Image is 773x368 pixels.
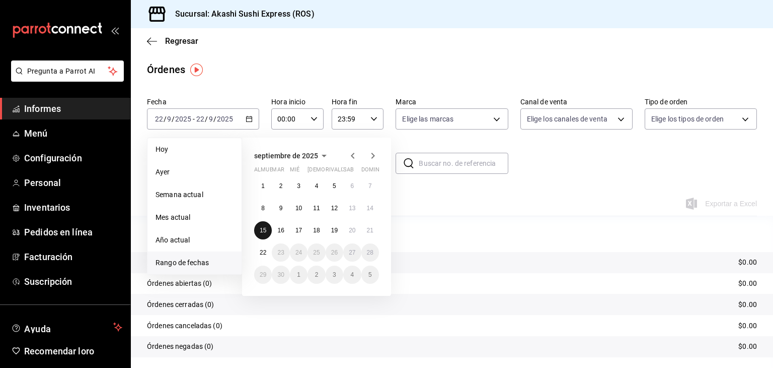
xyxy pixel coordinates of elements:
[326,221,343,239] button: 19 de septiembre de 2025
[651,115,724,123] font: Elige los tipos de orden
[24,103,61,114] font: Informes
[331,205,338,212] abbr: 12 de septiembre de 2025
[350,182,354,190] abbr: 6 de septiembre de 2025
[343,199,361,217] button: 13 de septiembre de 2025
[361,166,385,177] abbr: domingo
[24,202,70,213] font: Inventarios
[738,258,757,266] font: $0.00
[295,227,302,234] abbr: 17 de septiembre de 2025
[147,342,214,350] font: Órdenes negadas (0)
[277,227,284,234] font: 16
[295,205,302,212] font: 10
[272,166,284,177] abbr: martes
[367,205,373,212] abbr: 14 de septiembre de 2025
[290,177,307,195] button: 3 de septiembre de 2025
[164,115,167,123] font: /
[307,266,325,284] button: 2 de octubre de 2025
[272,266,289,284] button: 30 de septiembre de 2025
[326,177,343,195] button: 5 de septiembre de 2025
[326,199,343,217] button: 12 de septiembre de 2025
[260,249,266,256] font: 22
[208,115,213,123] input: --
[272,177,289,195] button: 2 de septiembre de 2025
[307,243,325,262] button: 25 de septiembre de 2025
[290,199,307,217] button: 10 de septiembre de 2025
[343,166,354,173] font: sab
[147,279,212,287] font: Órdenes abiertas (0)
[295,227,302,234] font: 17
[277,271,284,278] font: 30
[368,182,372,190] abbr: 7 de septiembre de 2025
[313,205,320,212] font: 11
[368,182,372,190] font: 7
[738,279,757,287] font: $0.00
[254,150,330,162] button: septiembre de 2025
[343,243,361,262] button: 27 de septiembre de 2025
[367,249,373,256] font: 28
[738,300,757,309] font: $0.00
[196,115,205,123] input: --
[167,115,172,123] input: --
[297,271,300,278] abbr: 1 de octubre de 2025
[254,166,284,177] abbr: lunes
[277,249,284,256] font: 23
[147,36,198,46] button: Regresar
[343,177,361,195] button: 6 de septiembre de 2025
[290,166,299,177] abbr: miércoles
[147,64,185,76] font: Órdenes
[315,182,319,190] font: 4
[279,182,283,190] font: 2
[520,98,568,106] font: Canal de venta
[165,36,198,46] font: Regresar
[213,115,216,123] font: /
[295,249,302,256] abbr: 24 de septiembre de 2025
[290,243,307,262] button: 24 de septiembre de 2025
[349,227,355,234] abbr: 20 de septiembre de 2025
[261,182,265,190] abbr: 1 de septiembre de 2025
[738,342,757,350] font: $0.00
[295,205,302,212] abbr: 10 de septiembre de 2025
[368,271,372,278] font: 5
[193,115,195,123] font: -
[349,249,355,256] abbr: 27 de septiembre de 2025
[254,243,272,262] button: 22 de septiembre de 2025
[205,115,208,123] font: /
[402,115,453,123] font: Elige las marcas
[367,227,373,234] font: 21
[271,98,305,106] font: Hora inicio
[307,199,325,217] button: 11 de septiembre de 2025
[313,227,320,234] font: 18
[361,166,385,173] font: dominio
[27,67,96,75] font: Pregunta a Parrot AI
[315,271,319,278] font: 2
[313,249,320,256] font: 25
[645,98,688,106] font: Tipo de orden
[331,227,338,234] abbr: 19 de septiembre de 2025
[277,271,284,278] abbr: 30 de septiembre de 2025
[333,182,336,190] abbr: 5 de septiembre de 2025
[7,73,124,84] a: Pregunta a Parrot AI
[272,199,289,217] button: 9 de septiembre de 2025
[254,152,318,160] font: septiembre de 2025
[367,205,373,212] font: 14
[349,249,355,256] font: 27
[156,236,190,244] font: Año actual
[24,346,94,356] font: Recomendar loro
[307,177,325,195] button: 4 de septiembre de 2025
[156,168,170,176] font: Ayer
[349,227,355,234] font: 20
[261,182,265,190] font: 1
[295,249,302,256] font: 24
[361,199,379,217] button: 14 de septiembre de 2025
[361,266,379,284] button: 5 de octubre de 2025
[277,227,284,234] abbr: 16 de septiembre de 2025
[254,166,284,173] font: almuerzo
[367,249,373,256] abbr: 28 de septiembre de 2025
[172,115,175,123] font: /
[24,276,72,287] font: Suscripción
[254,266,272,284] button: 29 de septiembre de 2025
[11,60,124,82] button: Pregunta a Parrot AI
[331,249,338,256] font: 26
[343,266,361,284] button: 4 de octubre de 2025
[396,98,416,106] font: Marca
